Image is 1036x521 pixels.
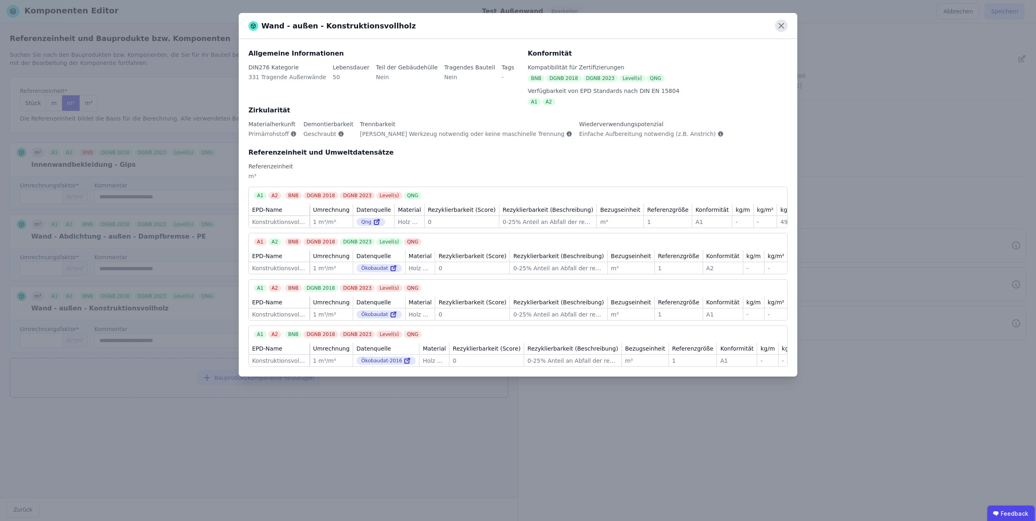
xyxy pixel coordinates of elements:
div: A2 [268,238,281,245]
div: Umrechnung [313,298,350,306]
div: 0 [438,310,506,319]
div: A2 [268,331,281,338]
div: DGNB 2018 [303,238,338,245]
div: Ökobaudat-2016 [356,357,416,365]
div: DGNB 2023 [340,238,375,245]
div: 1 [658,264,699,272]
div: A2 [542,98,555,105]
div: A2 [706,264,740,272]
div: A1 [254,331,267,338]
span: Primärrohstoff [248,130,289,138]
div: Referenzeinheit [248,162,788,170]
span: [PERSON_NAME] Werkzeug notwendig oder keine maschinelle Trennung [360,130,565,138]
div: Umrechnung [313,206,350,214]
div: kg/m² [782,344,799,353]
div: Konformität [695,206,729,214]
div: DGNB 2023 [340,192,375,199]
div: 0 [428,218,496,226]
div: Umrechnung [313,252,350,260]
div: Bezugseinheit [625,344,665,353]
div: Level(s) [619,75,645,82]
div: Lebensdauer [332,63,369,71]
div: - [502,73,514,88]
div: A1 [695,218,729,226]
div: Trennbarkeit [360,120,573,128]
div: A1 [254,284,267,292]
div: A1 [254,238,267,245]
div: Rezyklierbarkeit (Score) [438,298,506,306]
div: Kompatibilität für Zertifizierungen [528,63,788,71]
div: Allgemeine Informationen [248,49,518,58]
div: Bezugseinheit [600,206,640,214]
div: Holz allgemein [423,357,446,365]
div: - [768,310,784,319]
div: kg/m³ [780,206,797,214]
div: Ökobaudat [356,310,402,319]
div: Level(s) [376,238,402,245]
div: Rezyklierbarkeit (Beschreibung) [513,298,604,306]
div: Rezyklierbarkeit (Score) [438,252,506,260]
div: kg/m [747,252,761,260]
div: DIN276 Kategorie [248,63,326,71]
div: 0-25% Anteil an Abfall der recycled wird [503,218,593,226]
div: Referenzgröße [647,206,689,214]
div: EPD-Name [252,298,282,306]
div: Zirkularität [248,105,788,115]
div: QNG [404,238,422,245]
div: A2 [268,284,281,292]
div: A1 [528,98,541,105]
div: QNG [404,331,422,338]
div: A2 [268,192,281,199]
div: Referenzeinheit und Umweltdatensätze [248,148,788,157]
div: Konformität [720,344,753,353]
div: Datenquelle [356,344,391,353]
div: Referenzgröße [658,298,699,306]
div: - [747,310,761,319]
div: 0 [453,357,520,365]
div: DGNB 2018 [303,331,338,338]
div: 0-25% Anteil an Abfall der recycled wird [513,310,604,319]
div: Material [423,344,446,353]
div: Konstruktionsvollholz (Durchschnitt DE) [252,310,306,319]
div: m³ [611,264,651,272]
div: A1 [706,310,740,319]
div: Rezyklierbarkeit (Score) [453,344,520,353]
div: - [782,357,799,365]
div: QNG [404,192,422,199]
div: Materialherkunft [248,120,297,128]
div: Nein [444,73,495,88]
div: Tragendes Bauteil [444,63,495,71]
div: DGNB 2023 [583,75,618,82]
div: EPD-Name [252,344,282,353]
div: 1 m³/m³ [313,310,350,319]
div: A1 [254,192,267,199]
div: DGNB 2023 [340,284,375,292]
div: kg/m [736,206,750,214]
div: m³ [248,172,788,187]
div: DGNB 2023 [340,331,375,338]
div: Bezugseinheit [611,298,651,306]
div: DGNB 2018 [303,284,338,292]
div: 1 m³/m³ [313,264,350,272]
div: Teil der Gebäudehülle [376,63,438,71]
div: Wiederverwendungspotenzial [579,120,724,128]
div: - [760,357,775,365]
div: Bezugseinheit [611,252,651,260]
div: EPD-Name [252,252,282,260]
div: Referenzgröße [658,252,699,260]
div: m³ [611,310,651,319]
div: A1 [720,357,753,365]
div: Material [409,298,432,306]
div: Ökobaudat [356,264,402,272]
div: BNB [285,284,302,292]
span: Einfache Aufbereitung notwendig (z.B. Anstrich) [579,130,716,138]
div: 1 m³/m³ [313,218,350,226]
div: Umrechnung [313,344,350,353]
div: Holz allgemein [398,218,421,226]
div: Konstruktionsvollholz (Durchschnitt DE) [252,357,306,365]
div: kg/m² [768,252,784,260]
div: Level(s) [376,331,402,338]
div: Konformität [706,252,740,260]
div: Level(s) [376,284,402,292]
div: Qng [356,218,385,226]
